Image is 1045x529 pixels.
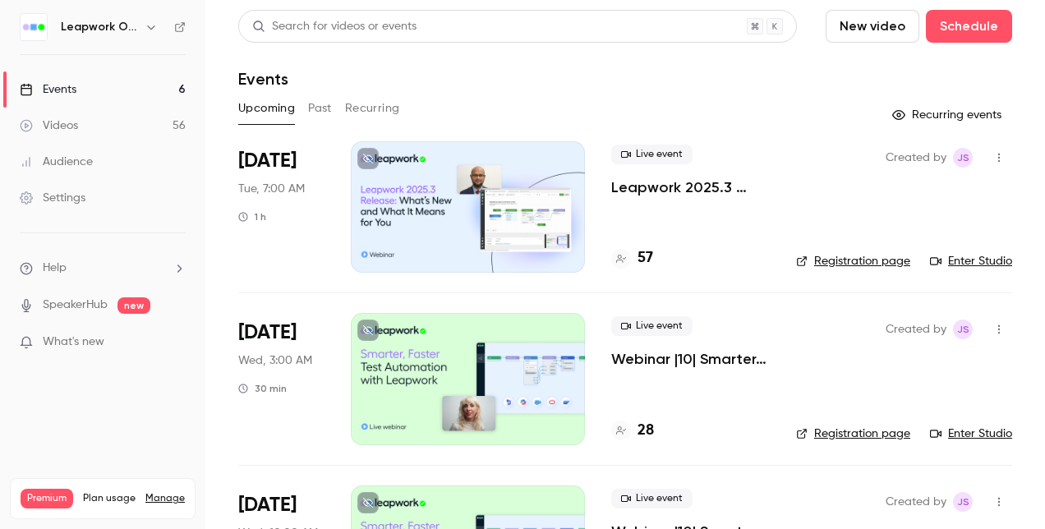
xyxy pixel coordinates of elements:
a: Enter Studio [930,253,1012,269]
span: [DATE] [238,492,297,518]
button: New video [826,10,919,43]
span: JS [957,320,969,339]
div: Audience [20,154,93,170]
span: Premium [21,489,73,508]
a: Webinar |10| Smarter, Faster Test Automation with Leapwork | EMEA | Q4 2025 [611,349,770,369]
h4: 57 [638,247,653,269]
button: Past [308,95,332,122]
span: Created by [886,148,946,168]
span: Jaynesh Singh [953,148,973,168]
span: Jaynesh Singh [953,320,973,339]
span: [DATE] [238,320,297,346]
div: Oct 28 Tue, 10:00 AM (America/New York) [238,141,325,273]
a: Leapwork 2025.3 Release: What’s New and What It Means for You [611,177,770,197]
span: Created by [886,320,946,339]
span: Wed, 3:00 AM [238,352,312,369]
span: Live event [611,316,693,336]
div: 30 min [238,382,287,395]
span: What's new [43,333,104,351]
span: Tue, 7:00 AM [238,181,305,197]
a: SpeakerHub [43,297,108,314]
span: new [117,297,150,314]
h6: Leapwork Online Event [61,19,138,35]
button: Schedule [926,10,1012,43]
li: help-dropdown-opener [20,260,186,277]
div: Videos [20,117,78,134]
a: 28 [611,420,654,442]
h1: Events [238,69,288,89]
a: Registration page [796,425,910,442]
div: Search for videos or events [252,18,417,35]
button: Recurring [345,95,400,122]
button: Upcoming [238,95,295,122]
span: Live event [611,145,693,164]
span: Live event [611,489,693,508]
button: Recurring events [885,102,1012,128]
span: [DATE] [238,148,297,174]
span: Plan usage [83,492,136,505]
iframe: Noticeable Trigger [166,335,186,350]
a: Enter Studio [930,425,1012,442]
div: 1 h [238,210,266,223]
div: Settings [20,190,85,206]
div: Events [20,81,76,98]
a: Registration page [796,253,910,269]
span: Created by [886,492,946,512]
span: Help [43,260,67,277]
img: Leapwork Online Event [21,14,47,40]
a: 57 [611,247,653,269]
span: JS [957,492,969,512]
span: Jaynesh Singh [953,492,973,512]
a: Manage [145,492,185,505]
div: Oct 29 Wed, 10:00 AM (Europe/London) [238,313,325,444]
span: JS [957,148,969,168]
h4: 28 [638,420,654,442]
